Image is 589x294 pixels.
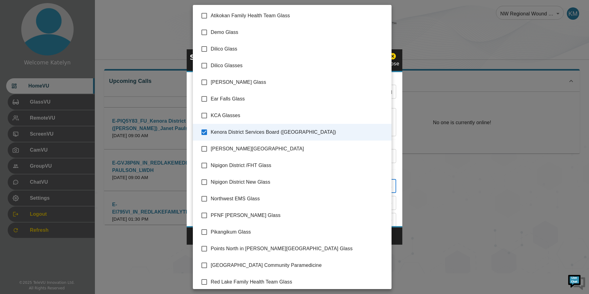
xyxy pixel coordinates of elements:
span: Nipigon District New Glass [211,178,387,186]
span: Red Lake Family Health Team Glass [211,278,387,286]
span: [PERSON_NAME] Glass [211,79,387,86]
span: Northwest EMS Glass [211,195,387,202]
img: d_736959983_company_1615157101543_736959983 [10,29,26,44]
span: Nipigon District /FHT Glass [211,162,387,169]
span: KCA Glasses [211,112,387,119]
span: Ear Falls Glass [211,95,387,103]
span: [PERSON_NAME][GEOGRAPHIC_DATA] [211,145,387,153]
img: Chat Widget [567,272,586,291]
span: Atikokan Family Health Team Glass [211,12,387,19]
span: [GEOGRAPHIC_DATA] Community Paramedicine [211,262,387,269]
span: Points North in [PERSON_NAME][GEOGRAPHIC_DATA] Glass [211,245,387,252]
span: Kenora District Services Board ([GEOGRAPHIC_DATA]) [211,129,387,136]
span: Dilico Glass [211,45,387,53]
span: Pikangikum Glass [211,228,387,236]
div: Minimize live chat window [101,3,116,18]
span: Dilico Glasses [211,62,387,69]
span: We're online! [36,78,85,140]
span: PFNF [PERSON_NAME] Glass [211,212,387,219]
textarea: Type your message and hit 'Enter' [3,168,117,190]
span: Demo Glass [211,29,387,36]
div: Chat with us now [32,32,104,40]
